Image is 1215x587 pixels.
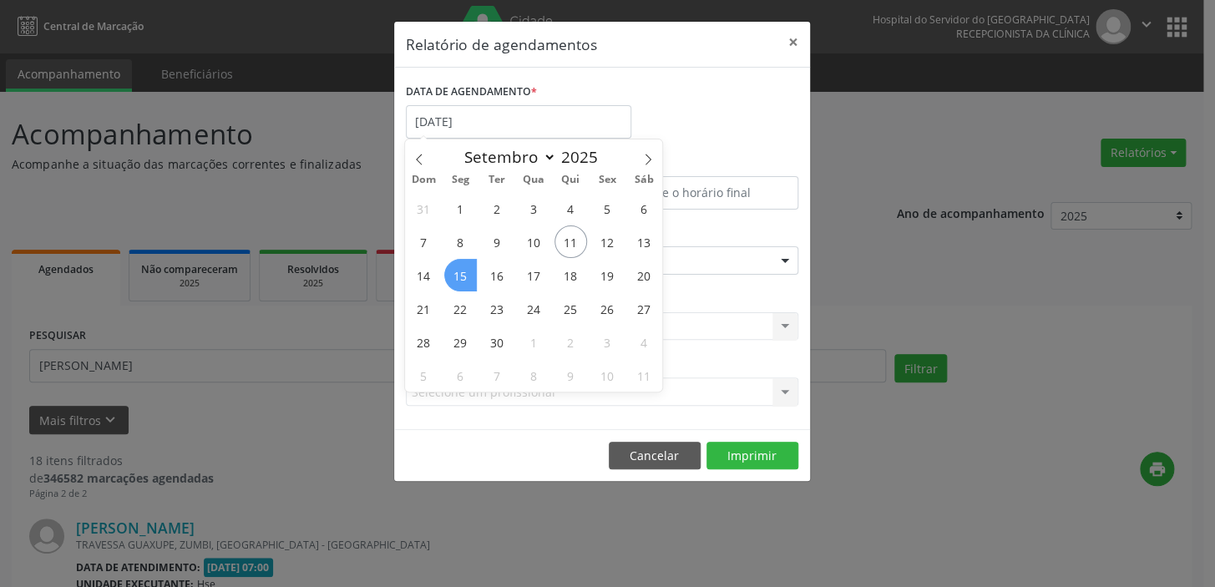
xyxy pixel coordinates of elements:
span: Setembro 9, 2025 [481,225,514,258]
span: Setembro 12, 2025 [590,225,623,258]
span: Outubro 5, 2025 [408,359,440,392]
span: Seg [442,175,478,185]
span: Setembro 10, 2025 [518,225,550,258]
span: Outubro 6, 2025 [444,359,477,392]
span: Outubro 10, 2025 [590,359,623,392]
span: Setembro 17, 2025 [518,259,550,291]
span: Sex [589,175,625,185]
span: Outubro 7, 2025 [481,359,514,392]
span: Setembro 19, 2025 [590,259,623,291]
span: Setembro 5, 2025 [590,192,623,225]
button: Cancelar [609,442,701,470]
span: Setembro 20, 2025 [627,259,660,291]
button: Imprimir [706,442,798,470]
span: Setembro 23, 2025 [481,292,514,325]
span: Setembro 18, 2025 [554,259,587,291]
span: Setembro 3, 2025 [518,192,550,225]
span: Setembro 27, 2025 [627,292,660,325]
span: Setembro 25, 2025 [554,292,587,325]
button: Close [777,22,810,63]
label: DATA DE AGENDAMENTO [406,79,537,105]
span: Qua [515,175,552,185]
span: Ter [478,175,515,185]
span: Setembro 14, 2025 [408,259,440,291]
span: Setembro 26, 2025 [590,292,623,325]
select: Month [456,145,556,169]
input: Selecione uma data ou intervalo [406,105,631,139]
span: Setembro 22, 2025 [444,292,477,325]
span: Setembro 4, 2025 [554,192,587,225]
span: Setembro 11, 2025 [554,225,587,258]
h5: Relatório de agendamentos [406,33,597,55]
span: Setembro 6, 2025 [627,192,660,225]
label: ATÉ [606,150,798,176]
span: Setembro 16, 2025 [481,259,514,291]
span: Setembro 15, 2025 [444,259,477,291]
span: Setembro 28, 2025 [408,326,440,358]
span: Outubro 3, 2025 [590,326,623,358]
span: Sáb [625,175,662,185]
span: Agosto 31, 2025 [408,192,440,225]
span: Setembro 2, 2025 [481,192,514,225]
span: Setembro 1, 2025 [444,192,477,225]
span: Setembro 24, 2025 [518,292,550,325]
span: Setembro 8, 2025 [444,225,477,258]
span: Outubro 2, 2025 [554,326,587,358]
span: Outubro 9, 2025 [554,359,587,392]
span: Setembro 30, 2025 [481,326,514,358]
input: Year [556,146,611,168]
input: Selecione o horário final [606,176,798,210]
span: Outubro 8, 2025 [518,359,550,392]
span: Setembro 7, 2025 [408,225,440,258]
span: Setembro 13, 2025 [627,225,660,258]
span: Outubro 1, 2025 [518,326,550,358]
span: Qui [552,175,589,185]
span: Dom [405,175,442,185]
span: Setembro 29, 2025 [444,326,477,358]
span: Setembro 21, 2025 [408,292,440,325]
span: Outubro 11, 2025 [627,359,660,392]
span: Outubro 4, 2025 [627,326,660,358]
